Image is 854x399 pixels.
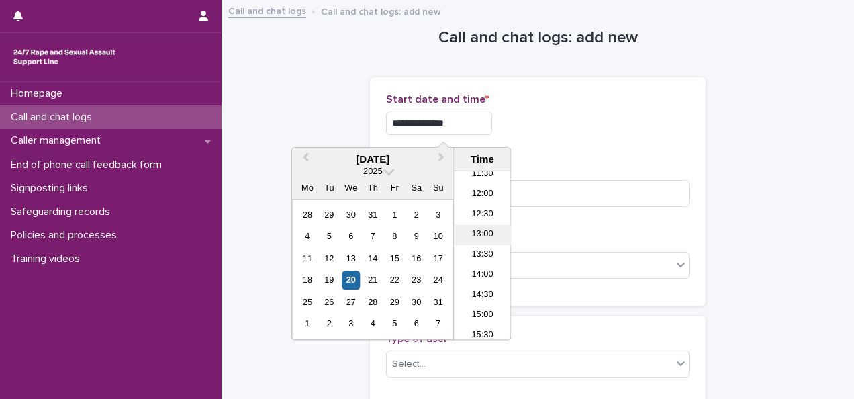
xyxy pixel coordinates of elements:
[298,293,316,311] div: Choose Monday, 25 August 2025
[454,285,511,306] li: 14:30
[297,204,449,335] div: month 2025-08
[293,149,315,171] button: Previous Month
[386,94,489,105] span: Start date and time
[11,44,118,71] img: rhQMoQhaT3yELyF149Cw
[408,271,426,290] div: Choose Saturday, 23 August 2025
[454,225,511,245] li: 13:00
[364,271,382,290] div: Choose Thursday, 21 August 2025
[454,265,511,285] li: 14:00
[385,228,404,246] div: Choose Friday, 8 August 2025
[320,206,338,224] div: Choose Tuesday, 29 July 2025
[370,28,706,48] h1: Call and chat logs: add new
[429,249,447,267] div: Choose Sunday, 17 August 2025
[5,229,128,242] p: Policies and processes
[342,206,360,224] div: Choose Wednesday, 30 July 2025
[5,206,121,218] p: Safeguarding records
[342,271,360,290] div: Choose Wednesday, 20 August 2025
[364,249,382,267] div: Choose Thursday, 14 August 2025
[320,179,338,197] div: Tu
[408,315,426,333] div: Choose Saturday, 6 September 2025
[429,293,447,311] div: Choose Sunday, 31 August 2025
[408,228,426,246] div: Choose Saturday, 9 August 2025
[298,271,316,290] div: Choose Monday, 18 August 2025
[429,315,447,333] div: Choose Sunday, 7 September 2025
[385,271,404,290] div: Choose Friday, 22 August 2025
[321,3,441,18] p: Call and chat logs: add new
[429,206,447,224] div: Choose Sunday, 3 August 2025
[392,357,426,371] div: Select...
[408,179,426,197] div: Sa
[298,228,316,246] div: Choose Monday, 4 August 2025
[5,134,111,147] p: Caller management
[5,111,103,124] p: Call and chat logs
[298,249,316,267] div: Choose Monday, 11 August 2025
[342,315,360,333] div: Choose Wednesday, 3 September 2025
[320,293,338,311] div: Choose Tuesday, 26 August 2025
[320,271,338,290] div: Choose Tuesday, 19 August 2025
[364,206,382,224] div: Choose Thursday, 31 July 2025
[292,153,453,165] div: [DATE]
[320,228,338,246] div: Choose Tuesday, 5 August 2025
[454,306,511,326] li: 15:00
[454,185,511,205] li: 12:00
[298,206,316,224] div: Choose Monday, 28 July 2025
[364,228,382,246] div: Choose Thursday, 7 August 2025
[454,326,511,346] li: 15:30
[432,149,453,171] button: Next Month
[429,228,447,246] div: Choose Sunday, 10 August 2025
[5,87,73,100] p: Homepage
[429,271,447,290] div: Choose Sunday, 24 August 2025
[385,293,404,311] div: Choose Friday, 29 August 2025
[298,179,316,197] div: Mo
[5,159,173,171] p: End of phone call feedback form
[408,293,426,311] div: Choose Saturday, 30 August 2025
[364,179,382,197] div: Th
[429,179,447,197] div: Su
[457,153,507,165] div: Time
[386,333,451,344] span: Type of user
[454,245,511,265] li: 13:30
[454,165,511,185] li: 11:30
[408,249,426,267] div: Choose Saturday, 16 August 2025
[385,206,404,224] div: Choose Friday, 1 August 2025
[320,249,338,267] div: Choose Tuesday, 12 August 2025
[385,315,404,333] div: Choose Friday, 5 September 2025
[5,253,91,265] p: Training videos
[298,315,316,333] div: Choose Monday, 1 September 2025
[5,182,99,195] p: Signposting links
[342,179,360,197] div: We
[454,205,511,225] li: 12:30
[342,228,360,246] div: Choose Wednesday, 6 August 2025
[408,206,426,224] div: Choose Saturday, 2 August 2025
[364,293,382,311] div: Choose Thursday, 28 August 2025
[342,293,360,311] div: Choose Wednesday, 27 August 2025
[342,249,360,267] div: Choose Wednesday, 13 August 2025
[228,3,306,18] a: Call and chat logs
[364,315,382,333] div: Choose Thursday, 4 September 2025
[320,315,338,333] div: Choose Tuesday, 2 September 2025
[363,166,382,176] span: 2025
[385,179,404,197] div: Fr
[385,249,404,267] div: Choose Friday, 15 August 2025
